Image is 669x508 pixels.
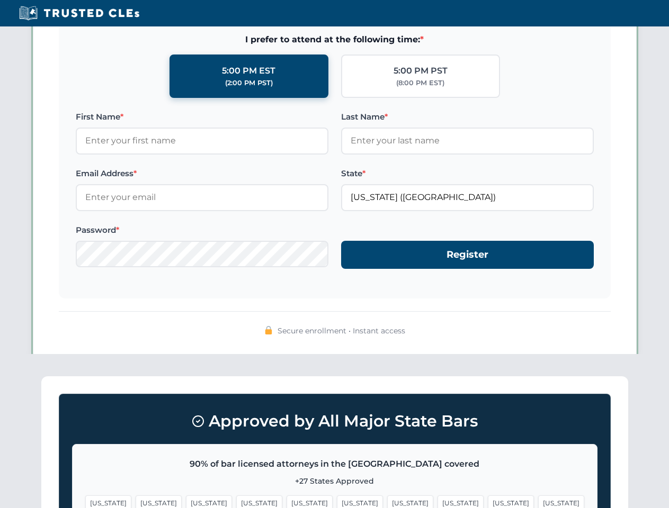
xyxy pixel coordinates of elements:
[76,167,328,180] label: Email Address
[85,475,584,487] p: +27 States Approved
[76,224,328,237] label: Password
[76,128,328,154] input: Enter your first name
[76,33,594,47] span: I prefer to attend at the following time:
[76,184,328,211] input: Enter your email
[396,78,444,88] div: (8:00 PM EST)
[278,325,405,337] span: Secure enrollment • Instant access
[264,326,273,334] img: 🔒
[76,111,328,123] label: First Name
[341,167,594,180] label: State
[341,128,594,154] input: Enter your last name
[341,111,594,123] label: Last Name
[341,184,594,211] input: Florida (FL)
[222,64,275,78] div: 5:00 PM EST
[394,64,448,78] div: 5:00 PM PST
[72,407,597,436] h3: Approved by All Major State Bars
[16,5,142,21] img: Trusted CLEs
[85,457,584,471] p: 90% of bar licensed attorneys in the [GEOGRAPHIC_DATA] covered
[225,78,273,88] div: (2:00 PM PST)
[341,241,594,269] button: Register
